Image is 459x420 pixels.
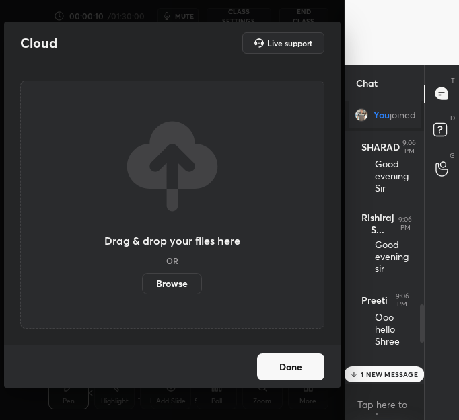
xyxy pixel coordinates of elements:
[375,384,414,409] div: Namaste sir 🙏
[390,292,414,308] div: 9:06 PM
[345,101,425,384] div: grid
[375,158,414,196] div: Good evening Sir
[450,113,455,123] p: D
[404,365,418,381] div: 9:06 PM
[389,110,415,120] span: joined
[402,139,416,155] div: 9:06 PM
[451,75,455,85] p: T
[267,39,312,47] h5: Live support
[257,353,324,380] button: Done
[373,110,389,120] span: You
[20,34,57,52] h2: Cloud
[375,239,414,276] div: Good evening sir
[396,216,414,232] div: 9:06 PM
[361,212,394,236] h6: Rishiraj S...
[375,311,414,349] div: Ooo hello Shree
[166,257,178,265] h5: OR
[345,65,388,101] p: Chat
[104,235,240,246] h3: Drag & drop your files here
[361,294,388,306] h6: Preeti
[450,151,455,161] p: G
[361,141,400,153] h6: SHARAD
[361,370,418,378] p: 1 NEW MESSAGE
[354,108,367,122] img: 9cd1eca5dd504a079fc002e1a6cbad3b.None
